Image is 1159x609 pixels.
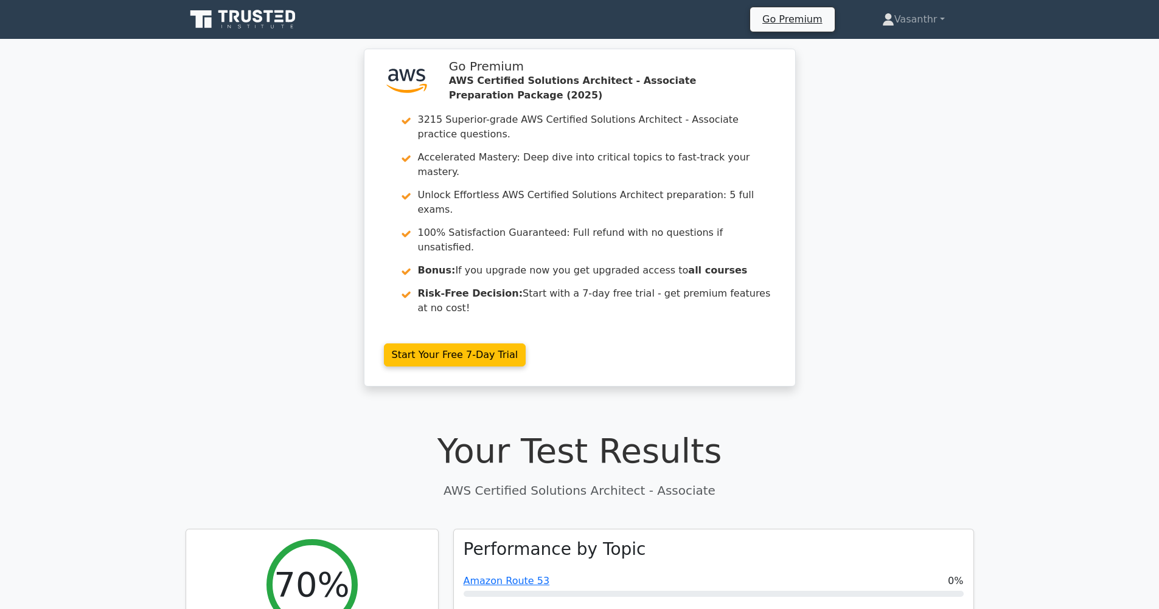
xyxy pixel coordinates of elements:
[464,539,646,560] h3: Performance by Topic
[464,575,550,587] a: Amazon Route 53
[948,574,963,588] span: 0%
[384,343,526,366] a: Start Your Free 7-Day Trial
[853,7,974,32] a: Vasanthr
[186,481,974,500] p: AWS Certified Solutions Architect - Associate
[274,564,349,605] h2: 70%
[186,430,974,471] h1: Your Test Results
[755,11,829,27] a: Go Premium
